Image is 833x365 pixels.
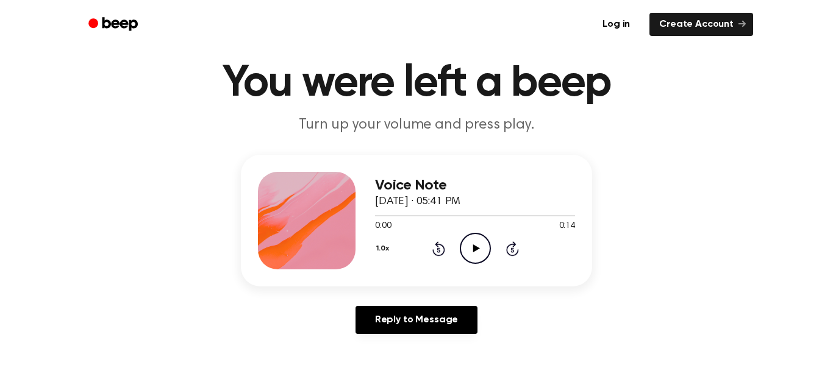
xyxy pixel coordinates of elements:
[182,115,651,135] p: Turn up your volume and press play.
[375,238,393,259] button: 1.0x
[356,306,477,334] a: Reply to Message
[375,177,575,194] h3: Voice Note
[649,13,753,36] a: Create Account
[104,62,729,105] h1: You were left a beep
[375,196,460,207] span: [DATE] · 05:41 PM
[559,220,575,233] span: 0:14
[590,10,642,38] a: Log in
[375,220,391,233] span: 0:00
[80,13,149,37] a: Beep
